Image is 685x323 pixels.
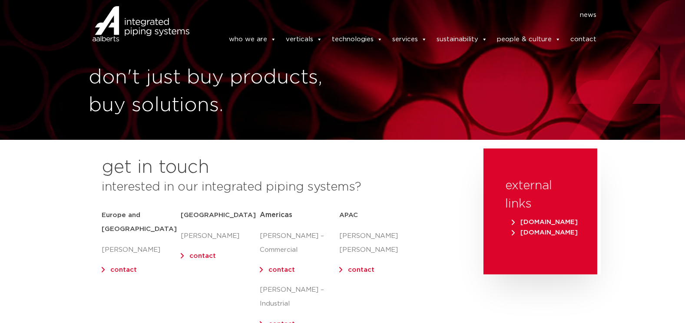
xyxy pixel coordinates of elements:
[580,8,596,22] a: news
[348,267,374,273] a: contact
[570,31,596,48] a: contact
[332,31,383,48] a: technologies
[102,212,177,232] strong: Europe and [GEOGRAPHIC_DATA]
[339,229,418,257] p: [PERSON_NAME] [PERSON_NAME]
[512,219,578,225] span: [DOMAIN_NAME]
[497,31,561,48] a: people & culture
[437,31,487,48] a: sustainability
[102,157,209,178] h2: get in touch
[260,211,292,218] span: Americas
[110,267,137,273] a: contact
[89,64,338,119] h1: don't just buy products, buy solutions.
[102,243,181,257] p: [PERSON_NAME]
[505,177,576,213] h3: external links
[268,267,295,273] a: contact
[512,229,578,236] span: [DOMAIN_NAME]
[260,283,339,311] p: [PERSON_NAME] – Industrial
[202,8,597,22] nav: Menu
[339,208,418,222] h5: APAC
[102,178,462,196] h3: interested in our integrated piping systems?
[189,253,216,259] a: contact
[181,229,260,243] p: [PERSON_NAME]
[510,219,580,225] a: [DOMAIN_NAME]
[392,31,427,48] a: services
[260,229,339,257] p: [PERSON_NAME] – Commercial
[510,229,580,236] a: [DOMAIN_NAME]
[181,208,260,222] h5: [GEOGRAPHIC_DATA]
[286,31,322,48] a: verticals
[229,31,276,48] a: who we are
